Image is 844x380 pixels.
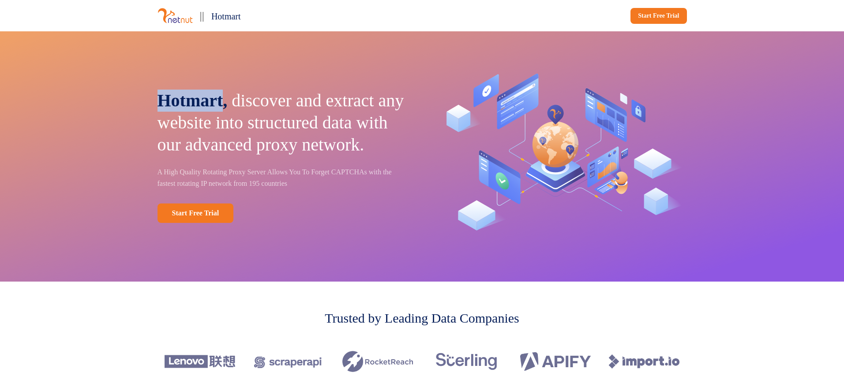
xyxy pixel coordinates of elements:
span: Hotmart [211,11,241,21]
a: Start Free Trial [630,8,686,24]
p: Trusted by Leading Data Companies [325,308,519,328]
p: A High Quality Rotating Proxy Server Allows You To Forget CAPTCHAs with the fastest rotating IP n... [158,166,410,189]
span: Hotmart, [158,90,228,110]
p: || [200,7,204,24]
a: Start Free Trial [158,203,234,223]
p: discover and extract any website into structured data with our advanced proxy network. [158,90,410,156]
